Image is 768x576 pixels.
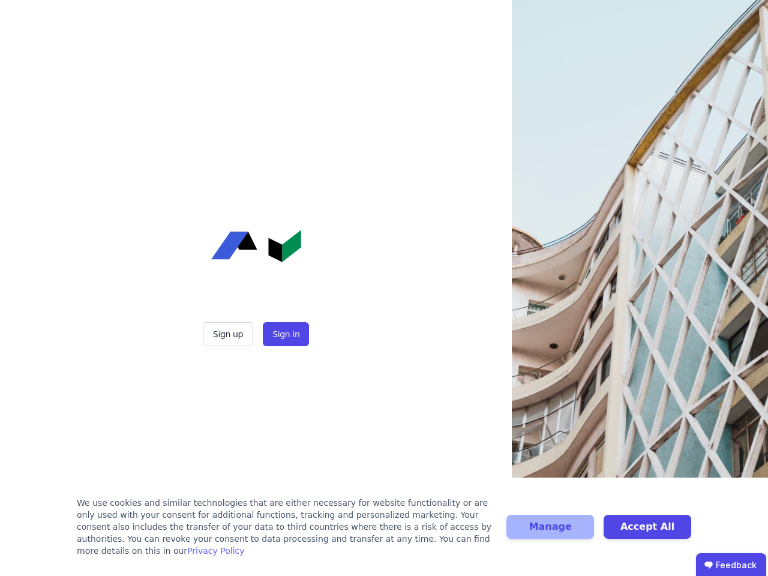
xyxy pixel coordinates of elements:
div: We use cookies and similar technologies that are either necessary for website functionality or ar... [77,497,492,557]
button: Sign up [203,322,253,346]
img: Concular [211,230,301,262]
button: Sign in [263,322,309,346]
button: Manage [506,515,594,539]
a: Privacy Policy [187,546,244,556]
button: Accept All [604,515,691,539]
